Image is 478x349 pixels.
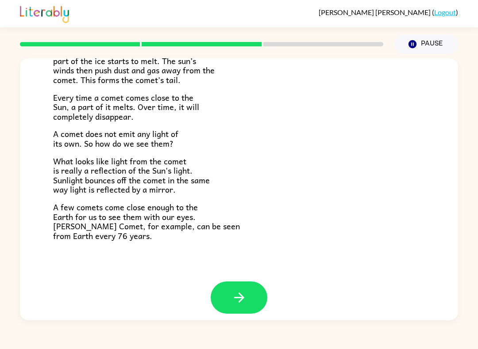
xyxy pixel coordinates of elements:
a: Logout [434,8,456,16]
span: A few comets come close enough to the Earth for us to see them with our eyes. [PERSON_NAME] Comet... [53,201,240,242]
span: Every time a comet comes close to the Sun, a part of it melts. Over time, it will completely disa... [53,91,199,123]
img: Literably [20,4,69,23]
span: What looks like light from the comet is really a reflection of the Sun's light. Sunlight bounces ... [53,155,210,196]
span: A comet is made of ice, dust, and gas. When a comet gets close to the Sun, part of the ice starts... [53,35,215,86]
div: ( ) [319,8,458,16]
button: Pause [394,34,458,54]
span: A comet does not emit any light of its own. So how do we see them? [53,127,178,150]
span: [PERSON_NAME] [PERSON_NAME] [319,8,432,16]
